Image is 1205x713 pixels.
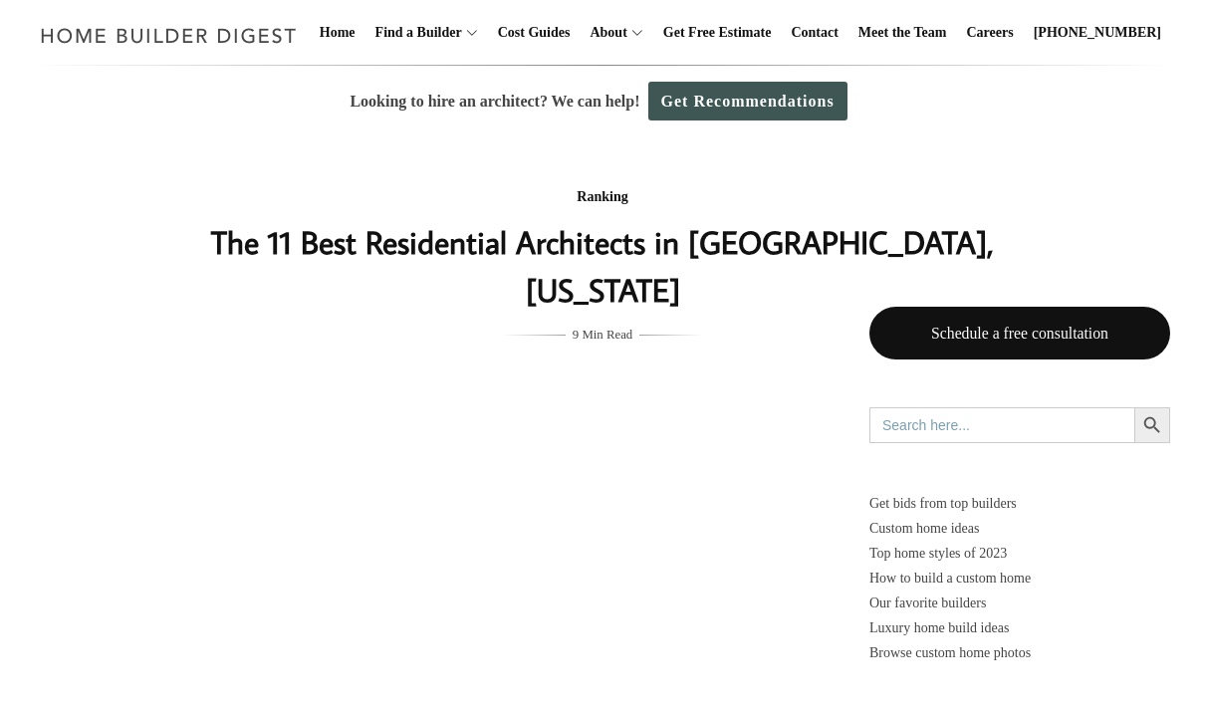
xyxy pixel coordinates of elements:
[312,1,363,65] a: Home
[367,1,462,65] a: Find a Builder
[1026,1,1169,65] a: [PHONE_NUMBER]
[577,189,627,204] a: Ranking
[959,1,1022,65] a: Careers
[490,1,579,65] a: Cost Guides
[648,82,847,120] a: Get Recommendations
[573,324,632,346] span: 9 Min Read
[205,218,1000,314] h1: The 11 Best Residential Architects in [GEOGRAPHIC_DATA], [US_STATE]
[655,1,780,65] a: Get Free Estimate
[783,1,845,65] a: Contact
[582,1,626,65] a: About
[850,1,955,65] a: Meet the Team
[32,16,306,55] img: Home Builder Digest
